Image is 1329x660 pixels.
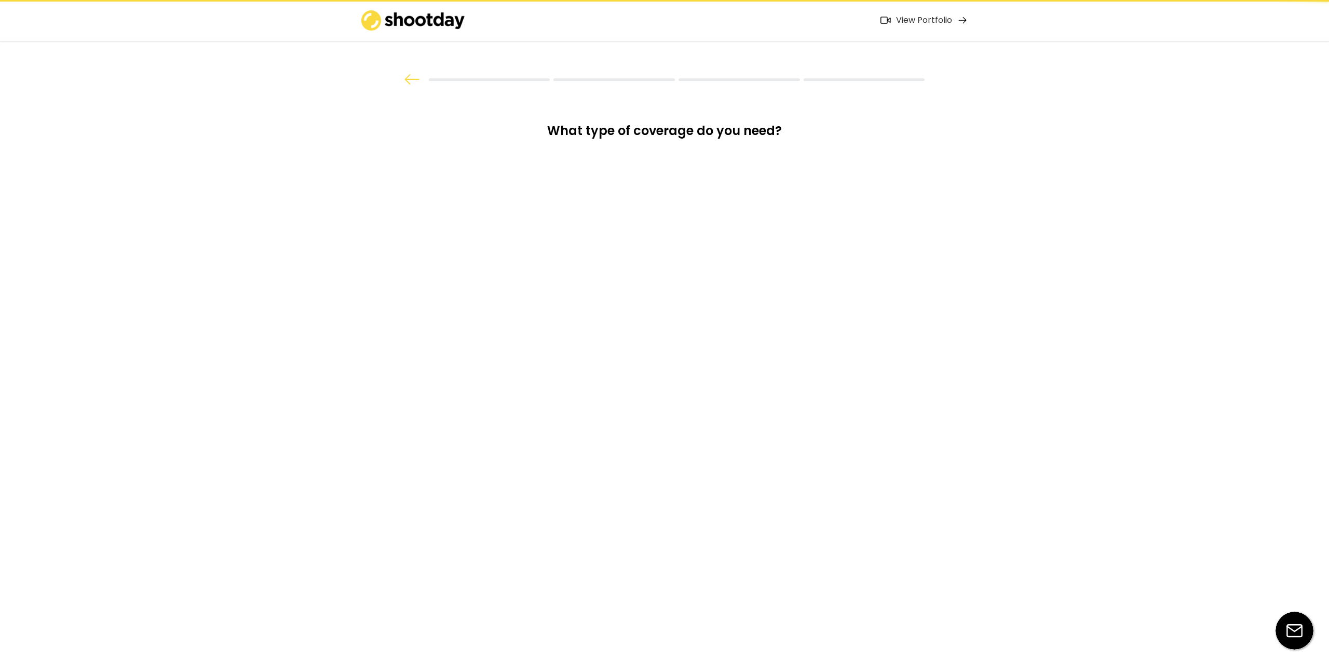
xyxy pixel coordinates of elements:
[896,15,952,26] div: View Portfolio
[880,17,891,24] img: Icon%20feather-video%402x.png
[404,74,420,85] img: arrow%20back.svg
[523,123,806,147] div: What type of coverage do you need?
[361,10,465,31] img: shootday_logo.png
[1276,612,1313,650] img: email-icon%20%281%29.svg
